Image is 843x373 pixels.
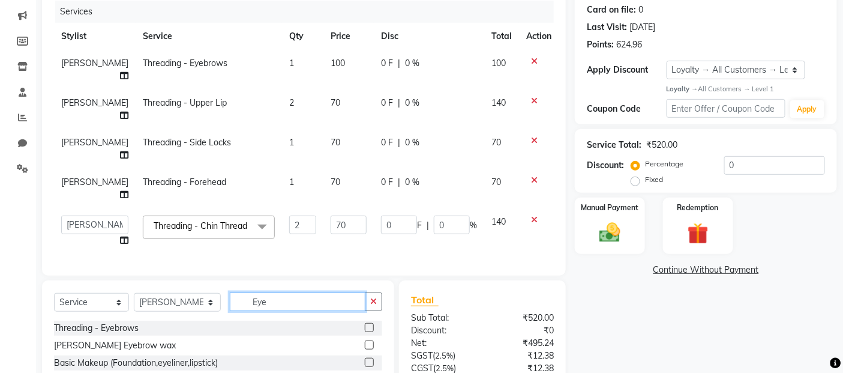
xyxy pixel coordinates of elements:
label: Fixed [645,174,663,185]
th: Qty [282,23,323,50]
span: | [427,219,429,232]
span: Threading - Forehead [143,177,226,187]
span: 140 [491,216,506,227]
span: 0 F [381,136,393,149]
div: ₹520.00 [482,312,563,324]
div: Discount: [587,159,624,172]
th: Stylist [54,23,136,50]
input: Enter Offer / Coupon Code [667,99,785,118]
span: 1 [289,177,294,187]
div: Discount: [402,324,482,337]
div: Last Visit: [587,21,627,34]
span: [PERSON_NAME] [61,177,128,187]
span: 0 % [405,176,419,189]
span: Threading - Chin Thread [154,220,247,231]
span: [PERSON_NAME] [61,97,128,108]
th: Price [323,23,374,50]
div: ₹495.24 [482,337,563,350]
input: Search or Scan [230,293,366,311]
div: Points: [587,38,614,51]
label: Percentage [645,159,683,169]
span: 0 F [381,176,393,189]
div: 0 [638,4,643,16]
div: Sub Total: [402,312,482,324]
div: [PERSON_NAME] Eyebrow wax [54,339,176,352]
span: 0 F [381,57,393,70]
span: 2 [289,97,294,108]
div: Net: [402,337,482,350]
span: 70 [331,137,340,148]
strong: Loyalty → [667,85,698,93]
div: [DATE] [629,21,655,34]
span: 100 [491,58,506,68]
span: 1 [289,137,294,148]
a: Continue Without Payment [577,264,835,276]
th: Action [519,23,559,50]
th: Service [136,23,282,50]
div: Threading - Eyebrows [54,322,139,335]
img: _cash.svg [593,220,627,245]
span: 0 % [405,57,419,70]
span: | [398,57,400,70]
div: Service Total: [587,139,641,151]
span: 100 [331,58,345,68]
span: Threading - Side Locks [143,137,231,148]
div: Card on file: [587,4,636,16]
div: Apply Discount [587,64,666,76]
span: Threading - Eyebrows [143,58,227,68]
span: 140 [491,97,506,108]
span: 70 [331,177,340,187]
label: Manual Payment [581,202,639,213]
div: Services [55,1,563,23]
label: Redemption [677,202,719,213]
div: 624.96 [616,38,642,51]
span: | [398,136,400,149]
div: ₹520.00 [646,139,677,151]
span: 0 % [405,97,419,109]
span: 70 [331,97,340,108]
span: 0 F [381,97,393,109]
div: ₹0 [482,324,563,337]
span: | [398,97,400,109]
span: 70 [491,177,501,187]
div: ₹12.38 [482,350,563,362]
div: Basic Makeup (Foundation,eyeliner,lipstick) [54,357,218,369]
span: % [470,219,477,232]
span: SGST [411,350,433,361]
span: 70 [491,137,501,148]
span: [PERSON_NAME] [61,58,128,68]
span: | [398,176,400,189]
span: 0 % [405,136,419,149]
a: x [247,220,253,231]
span: Total [411,294,439,306]
span: 1 [289,58,294,68]
span: F [417,219,422,232]
button: Apply [790,100,824,118]
span: Threading - Upper Lip [143,97,227,108]
span: 2.5% [435,351,453,360]
span: 2.5% [436,363,454,373]
th: Disc [374,23,484,50]
th: Total [484,23,519,50]
div: ( ) [402,350,482,362]
img: _gift.svg [681,220,715,247]
div: All Customers → Level 1 [667,84,825,94]
span: [PERSON_NAME] [61,137,128,148]
div: Coupon Code [587,103,666,115]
